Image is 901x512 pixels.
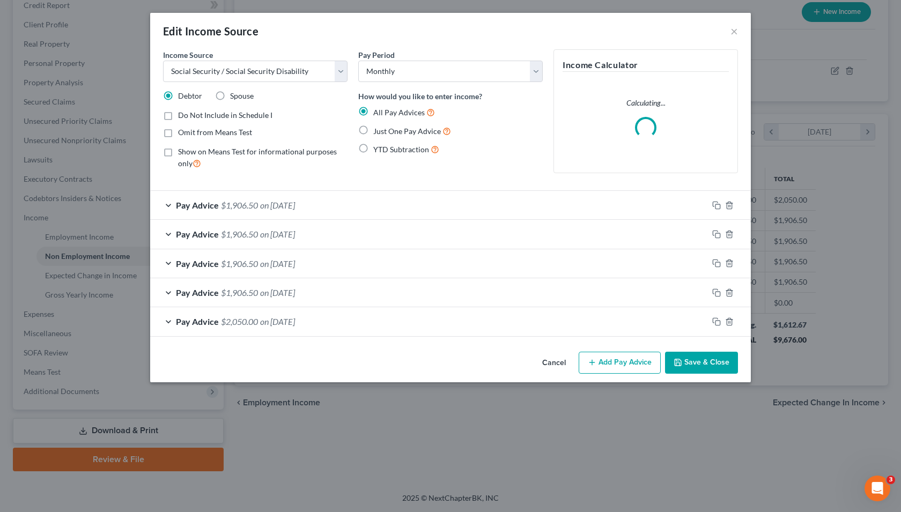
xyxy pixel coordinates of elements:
[260,229,295,239] span: on [DATE]
[260,287,295,298] span: on [DATE]
[260,258,295,269] span: on [DATE]
[178,128,252,137] span: Omit from Means Test
[373,108,425,117] span: All Pay Advices
[221,316,258,327] span: $2,050.00
[176,258,219,269] span: Pay Advice
[176,229,219,239] span: Pay Advice
[176,287,219,298] span: Pay Advice
[563,98,729,108] p: Calculating...
[178,110,272,120] span: Do Not Include in Schedule I
[221,258,258,269] span: $1,906.50
[563,58,729,72] h5: Income Calculator
[163,24,259,39] div: Edit Income Source
[221,200,258,210] span: $1,906.50
[221,229,258,239] span: $1,906.50
[373,127,441,136] span: Just One Pay Advice
[358,49,395,61] label: Pay Period
[163,50,213,60] span: Income Source
[373,145,429,154] span: YTD Subtraction
[865,476,890,501] iframe: Intercom live chat
[665,352,738,374] button: Save & Close
[178,91,202,100] span: Debtor
[260,200,295,210] span: on [DATE]
[260,316,295,327] span: on [DATE]
[730,25,738,38] button: ×
[176,316,219,327] span: Pay Advice
[534,353,574,374] button: Cancel
[221,287,258,298] span: $1,906.50
[176,200,219,210] span: Pay Advice
[579,352,661,374] button: Add Pay Advice
[178,147,337,168] span: Show on Means Test for informational purposes only
[887,476,895,484] span: 3
[230,91,254,100] span: Spouse
[358,91,482,102] label: How would you like to enter income?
